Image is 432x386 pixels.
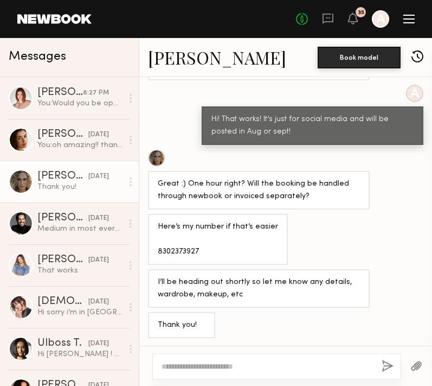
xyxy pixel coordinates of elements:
div: Thank you! [158,319,205,332]
div: I’ll be heading out shortly so let me know any details, wardrobe, makeup, etc [158,276,360,301]
div: [PERSON_NAME] [37,255,88,265]
div: Hi [PERSON_NAME] ! Sorry for delay , my work schedule got changed last week however I was able to... [37,349,122,359]
div: Hi! That works! It’s just for social media and will be posted in Aug or sept! [211,113,414,138]
div: [DATE] [88,255,109,265]
div: Thank you! [37,182,122,192]
span: Messages [9,50,66,63]
div: That works [37,265,122,276]
div: 8:27 PM [83,88,109,98]
div: 35 [358,10,364,16]
div: [PERSON_NAME] [37,213,88,224]
div: Medium in most everything, shirts, pants, etc. [37,224,122,234]
div: You: Would you be open to doing a few Hair Shots for Living Proof and then skin some skincare for... [37,98,122,109]
div: Great :) One hour right? Will the booking be handled through newbook or invoiced separately? [158,178,360,203]
div: [DATE] [88,213,109,224]
div: You: oh amazing!! thanks!! actually perfect bc its for traveling! [37,140,122,150]
div: Hi sorry i’m in [GEOGRAPHIC_DATA] until the 28th. I would love to in the future. [37,307,122,318]
div: [PERSON_NAME] [37,129,88,140]
button: Book model [318,47,401,68]
a: [PERSON_NAME] [148,46,286,69]
div: [PERSON_NAME] [37,171,88,182]
div: [DATE] [88,339,109,349]
div: Ulboss T. [37,338,88,349]
a: A [372,10,389,28]
div: [DATE] [88,172,109,182]
div: Here’s my number if that’s easier 8302373927 [158,221,278,258]
a: Book model [318,52,401,61]
div: [DATE] [88,130,109,140]
div: [DEMOGRAPHIC_DATA][PERSON_NAME] [37,296,88,307]
div: [DATE] [88,297,109,307]
div: [PERSON_NAME] [37,87,83,98]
